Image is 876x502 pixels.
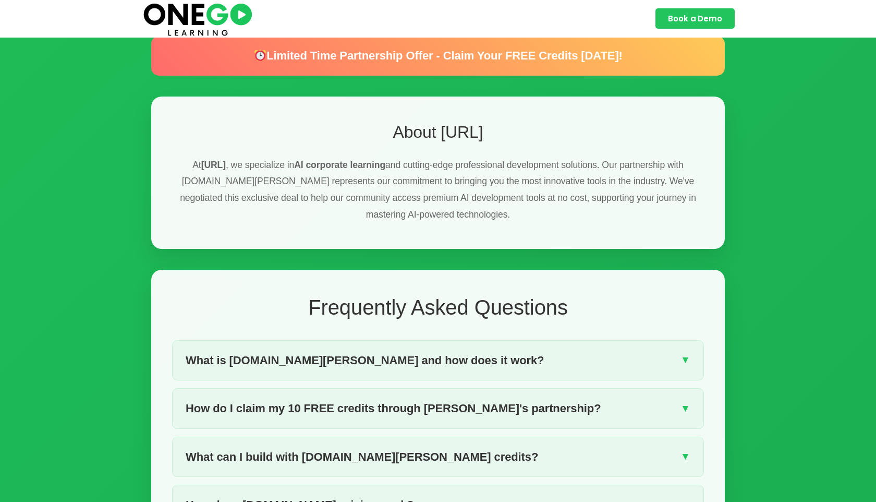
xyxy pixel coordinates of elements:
span: ▼ [680,449,690,465]
img: ⏰ [254,50,266,61]
h2: Frequently Asked Questions [172,296,704,319]
span: ▼ [680,352,690,368]
a: Book a Demo [655,8,735,29]
span: What can I build with [DOMAIN_NAME][PERSON_NAME] credits? [186,448,538,466]
span: Book a Demo [668,15,722,22]
div: Limited Time Partnership Offer - Claim Your FREE Credits [DATE]! [151,36,725,75]
p: At , we specialize in and cutting-edge professional development solutions. Our partnership with [... [172,157,704,223]
span: How do I claim my 10 FREE credits through [PERSON_NAME]'s partnership? [186,399,601,417]
span: What is [DOMAIN_NAME][PERSON_NAME] and how does it work? [186,351,544,369]
h2: About [URL] [172,123,704,141]
strong: AI corporate learning [294,160,385,170]
span: ▼ [680,401,690,417]
strong: [URL] [201,160,226,170]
